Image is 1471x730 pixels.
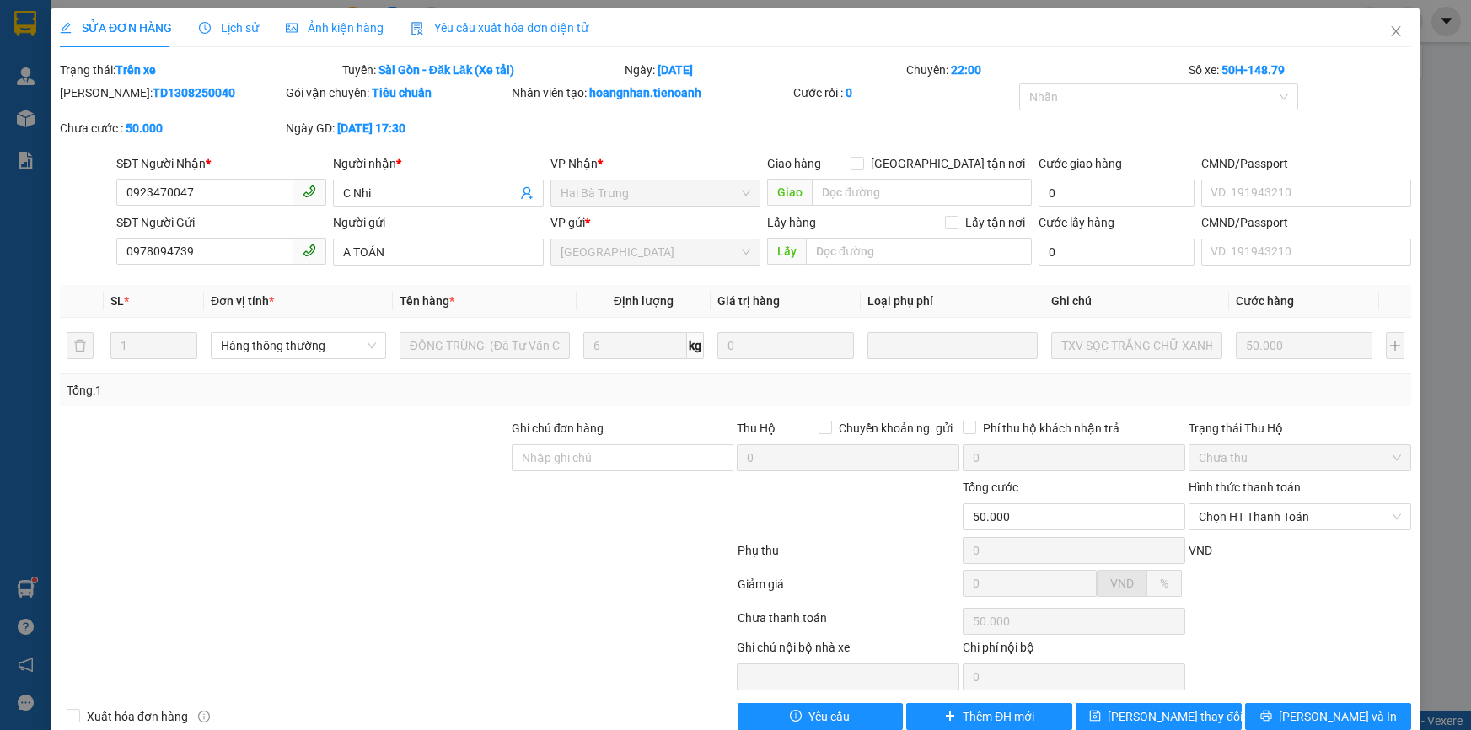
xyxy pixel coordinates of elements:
b: 50H-148.79 [1221,63,1285,77]
span: Thêm ĐH mới [963,707,1034,726]
span: kg [687,332,704,359]
label: Cước giao hàng [1039,157,1122,170]
div: Cước rồi : [793,83,1016,102]
div: Trạng thái Thu Hộ [1189,419,1411,437]
label: Hình thức thanh toán [1189,480,1301,494]
b: Sài Gòn - Đăk Lăk (Xe tải) [378,63,514,77]
span: Xuất hóa đơn hàng [80,707,195,726]
label: Cước lấy hàng [1039,216,1114,229]
span: Chưa thu [1199,445,1401,470]
span: Yêu cầu xuất hóa đơn điện tử [411,21,588,35]
span: save [1089,710,1101,723]
div: Số xe: [1187,61,1413,79]
input: Cước lấy hàng [1039,239,1195,266]
span: Giá trị hàng [717,294,780,308]
span: [PERSON_NAME] và In [1279,707,1397,726]
div: Ngày: [623,61,905,79]
div: Phụ thu [736,541,962,571]
span: clock-circle [199,22,211,34]
input: Ghi chú đơn hàng [512,444,734,471]
b: 50.000 [126,121,163,135]
button: Close [1372,8,1420,56]
span: Lấy hàng [767,216,816,229]
span: phone [303,185,316,198]
span: picture [286,22,298,34]
span: Cước hàng [1236,294,1294,308]
span: Thu Hộ [737,421,776,435]
span: exclamation-circle [790,710,802,723]
div: Người gửi [333,213,543,232]
input: Dọc đường [812,179,1032,206]
button: plusThêm ĐH mới [906,703,1072,730]
button: plus [1386,332,1404,359]
span: plus [944,710,956,723]
span: close [1389,24,1403,38]
input: Ghi Chú [1051,332,1221,359]
div: Chi phí nội bộ [963,638,1185,663]
div: Ghi chú nội bộ nhà xe [737,638,959,663]
div: SĐT Người Nhận [116,154,326,173]
button: delete [67,332,94,359]
span: % [1160,577,1168,590]
b: 22:00 [951,63,981,77]
th: Ghi chú [1044,285,1228,318]
b: [DATE] [658,63,693,77]
input: Cước giao hàng [1039,180,1195,207]
span: Lấy tận nơi [958,213,1032,232]
span: Ảnh kiện hàng [286,21,384,35]
label: Ghi chú đơn hàng [512,421,604,435]
span: Hàng thông thường [221,333,376,358]
button: printer[PERSON_NAME] và In [1245,703,1411,730]
span: SỬA ĐƠN HÀNG [60,21,172,35]
input: VD: Bàn, Ghế [400,332,570,359]
b: 0 [846,86,852,99]
span: SL [110,294,124,308]
span: [PERSON_NAME] thay đổi [1108,707,1243,726]
div: Giảm giá [736,575,962,604]
div: VP gửi [550,213,760,232]
span: Chọn HT Thanh Toán [1199,504,1401,529]
div: Trạng thái: [58,61,341,79]
span: VND [1110,577,1134,590]
span: Lấy [767,238,806,265]
b: TD1308250040 [153,86,235,99]
span: Giao hàng [767,157,821,170]
b: Tiêu chuẩn [372,86,432,99]
span: VP Nhận [550,157,598,170]
div: Nhân viên tạo: [512,83,791,102]
span: Tên hàng [400,294,454,308]
img: icon [411,22,424,35]
input: Dọc đường [806,238,1032,265]
span: Hai Bà Trưng [561,180,750,206]
span: Định lượng [614,294,674,308]
div: Tổng: 1 [67,381,568,400]
span: Đơn vị tính [211,294,274,308]
button: save[PERSON_NAME] thay đổi [1076,703,1242,730]
div: Chưa thanh toán [736,609,962,638]
span: user-add [520,186,534,200]
div: Chuyến: [905,61,1187,79]
div: Gói vận chuyển: [286,83,508,102]
span: info-circle [198,711,210,722]
span: phone [303,244,316,257]
div: SĐT Người Gửi [116,213,326,232]
b: hoangnhan.tienoanh [589,86,701,99]
span: Giao [767,179,812,206]
span: Chuyển khoản ng. gửi [832,419,959,437]
span: [GEOGRAPHIC_DATA] tận nơi [864,154,1032,173]
div: [PERSON_NAME]: [60,83,282,102]
span: printer [1260,710,1272,723]
b: Trên xe [115,63,156,77]
input: 0 [717,332,855,359]
div: Chưa cước : [60,119,282,137]
div: Người nhận [333,154,543,173]
span: Lịch sử [199,21,259,35]
span: Tổng cước [963,480,1018,494]
span: Yêu cầu [808,707,850,726]
span: Thủ Đức [561,239,750,265]
div: CMND/Passport [1201,213,1411,232]
input: 0 [1236,332,1373,359]
span: Phí thu hộ khách nhận trả [976,419,1126,437]
button: exclamation-circleYêu cầu [738,703,904,730]
div: Ngày GD: [286,119,508,137]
